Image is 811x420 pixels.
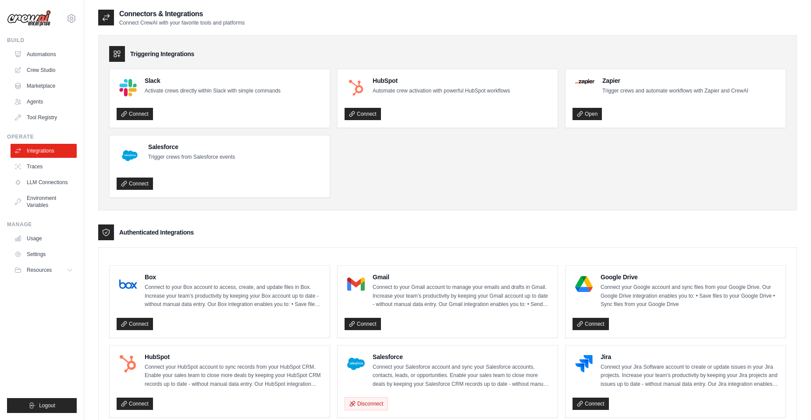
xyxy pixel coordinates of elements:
[347,355,365,373] img: Salesforce Logo
[602,76,748,85] h4: Zapier
[573,398,609,410] a: Connect
[373,76,510,85] h4: HubSpot
[130,50,194,58] h3: Triggering Integrations
[11,47,77,61] a: Automations
[117,108,153,120] a: Connect
[601,363,779,389] p: Connect your Jira Software account to create or update issues in your Jira projects. Increase you...
[347,79,365,96] img: HubSpot Logo
[119,19,245,26] p: Connect CrewAI with your favorite tools and platforms
[119,228,194,237] h3: Authenticated Integrations
[11,231,77,246] a: Usage
[373,273,551,281] h4: Gmail
[575,355,593,373] img: Jira Logo
[347,275,365,293] img: Gmail Logo
[27,267,52,274] span: Resources
[145,352,323,361] h4: HubSpot
[345,108,381,120] a: Connect
[601,273,779,281] h4: Google Drive
[373,352,551,361] h4: Salesforce
[11,79,77,93] a: Marketplace
[11,175,77,189] a: LLM Connections
[7,133,77,140] div: Operate
[148,153,235,162] p: Trigger crews from Salesforce events
[11,160,77,174] a: Traces
[11,95,77,109] a: Agents
[7,37,77,44] div: Build
[117,398,153,410] a: Connect
[119,355,137,373] img: HubSpot Logo
[7,398,77,413] button: Logout
[119,9,245,19] h2: Connectors & Integrations
[11,247,77,261] a: Settings
[373,283,551,309] p: Connect to your Gmail account to manage your emails and drafts in Gmail. Increase your team’s pro...
[373,87,510,96] p: Automate crew activation with powerful HubSpot workflows
[39,402,55,409] span: Logout
[119,275,137,293] img: Box Logo
[7,10,51,27] img: Logo
[145,76,281,85] h4: Slack
[373,363,551,389] p: Connect your Salesforce account and sync your Salesforce accounts, contacts, leads, or opportunit...
[145,363,323,389] p: Connect your HubSpot account to sync records from your HubSpot CRM. Enable your sales team to clo...
[601,352,779,361] h4: Jira
[345,318,381,330] a: Connect
[119,79,137,96] img: Slack Logo
[601,283,779,309] p: Connect your Google account and sync files from your Google Drive. Our Google Drive integration e...
[117,178,153,190] a: Connect
[602,87,748,96] p: Trigger crews and automate workflows with Zapier and CrewAI
[117,318,153,330] a: Connect
[11,263,77,277] button: Resources
[7,221,77,228] div: Manage
[119,145,140,166] img: Salesforce Logo
[573,108,602,120] a: Open
[148,142,235,151] h4: Salesforce
[11,110,77,125] a: Tool Registry
[575,79,594,84] img: Zapier Logo
[575,275,593,293] img: Google Drive Logo
[11,191,77,212] a: Environment Variables
[145,87,281,96] p: Activate crews directly within Slack with simple commands
[573,318,609,330] a: Connect
[345,397,388,410] button: Disconnect
[11,144,77,158] a: Integrations
[11,63,77,77] a: Crew Studio
[145,283,323,309] p: Connect to your Box account to access, create, and update files in Box. Increase your team’s prod...
[145,273,323,281] h4: Box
